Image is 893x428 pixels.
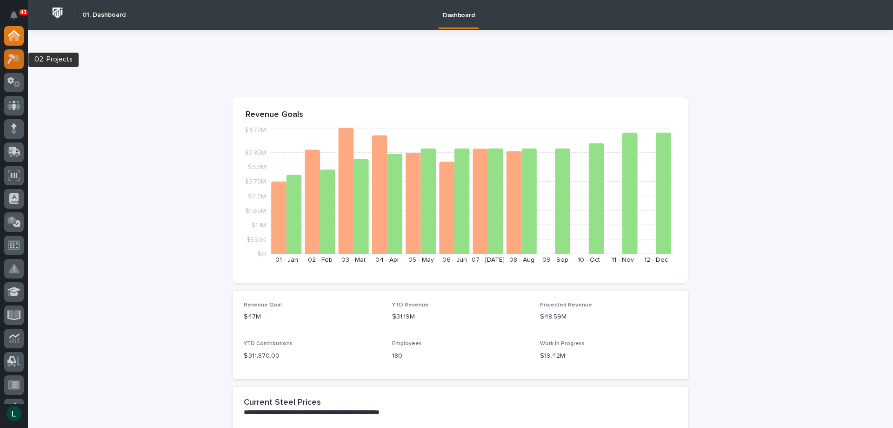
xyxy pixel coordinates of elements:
[375,257,400,263] text: 04 - Apr
[392,302,429,308] span: YTD Revenue
[244,127,266,133] tspan: $4.77M
[540,351,677,361] p: $19.42M
[4,6,24,25] button: Notifications
[244,312,381,322] p: $47M
[540,341,585,346] span: Work in Progress
[472,257,505,263] text: 07 - [DATE]
[258,251,266,258] tspan: $0
[612,257,634,263] text: 11 - Nov
[246,110,675,120] p: Revenue Goals
[442,257,467,263] text: 06 - Jun
[578,257,600,263] text: 10 - Oct
[308,257,333,263] text: 02 - Feb
[244,149,266,156] tspan: $3.85M
[244,341,293,346] span: YTD Contributions
[275,257,298,263] text: 01 - Jan
[540,312,677,322] p: $48.59M
[244,302,282,308] span: Revenue Goal
[49,4,66,21] img: Workspace Logo
[341,257,366,263] text: 03 - Mar
[244,398,321,408] h2: Current Steel Prices
[20,9,27,15] p: 43
[248,193,266,199] tspan: $2.2M
[251,222,266,228] tspan: $1.1M
[245,178,266,185] tspan: $2.75M
[12,11,24,26] div: Notifications43
[248,164,266,170] tspan: $3.3M
[392,351,529,361] p: 180
[245,207,266,214] tspan: $1.65M
[247,236,266,243] tspan: $550K
[244,351,381,361] p: $ 311,870.00
[392,341,422,346] span: Employees
[4,404,24,423] button: users-avatar
[509,257,534,263] text: 08 - Aug
[392,312,529,322] p: $31.19M
[82,11,126,19] h2: 01. Dashboard
[644,257,668,263] text: 12 - Dec
[540,302,592,308] span: Projected Revenue
[542,257,568,263] text: 09 - Sep
[408,257,434,263] text: 05 - May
